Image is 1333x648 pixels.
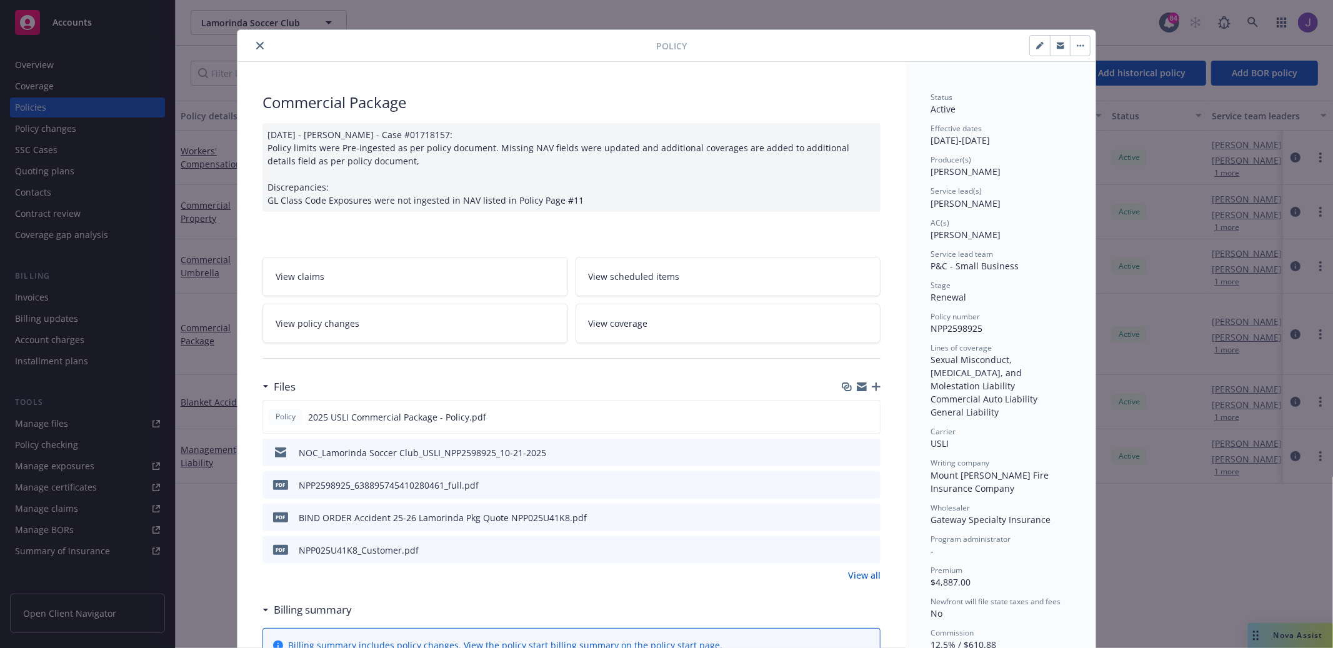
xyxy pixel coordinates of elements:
button: download file [844,446,854,459]
span: Active [931,103,956,115]
span: pdf [273,512,288,522]
button: download file [844,511,854,524]
button: download file [844,411,854,424]
span: NPP2598925 [931,322,982,334]
span: Service lead(s) [931,186,982,196]
span: AC(s) [931,217,949,228]
span: View coverage [589,317,648,330]
span: View policy changes [276,317,359,330]
span: Wholesaler [931,502,970,513]
span: Renewal [931,291,966,303]
a: View all [848,569,881,582]
span: Lines of coverage [931,342,992,353]
span: Writing company [931,457,989,468]
span: $4,887.00 [931,576,971,588]
div: Commercial Package [262,92,881,113]
span: pdf [273,545,288,554]
span: pdf [273,480,288,489]
div: [DATE] - [DATE] [931,123,1071,147]
span: Mount [PERSON_NAME] Fire Insurance Company [931,469,1051,494]
div: NPP025U41K8_Customer.pdf [299,544,419,557]
h3: Billing summary [274,602,352,618]
span: [PERSON_NAME] [931,166,1001,177]
span: View scheduled items [589,270,680,283]
button: close [252,38,267,53]
span: Stage [931,280,951,291]
span: Newfront will file state taxes and fees [931,596,1061,607]
span: Effective dates [931,123,982,134]
span: 2025 USLI Commercial Package - Policy.pdf [308,411,486,424]
span: Gateway Specialty Insurance [931,514,1051,526]
div: BIND ORDER Accident 25-26 Lamorinda Pkg Quote NPP025U41K8.pdf [299,511,587,524]
button: preview file [864,544,876,557]
span: - [931,545,934,557]
div: [DATE] - [PERSON_NAME] - Case #01718157: Policy limits were Pre-ingested as per policy document. ... [262,123,881,212]
div: NOC_Lamorinda Soccer Club_USLI_NPP2598925_10-21-2025 [299,446,546,459]
span: Producer(s) [931,154,971,165]
div: NPP2598925_638895745410280461_full.pdf [299,479,479,492]
div: Files [262,379,296,395]
span: USLI [931,437,949,449]
h3: Files [274,379,296,395]
button: download file [844,479,854,492]
span: Carrier [931,426,956,437]
a: View scheduled items [576,257,881,296]
button: download file [844,544,854,557]
span: Policy [656,39,687,52]
a: View claims [262,257,568,296]
span: Policy number [931,311,980,322]
button: preview file [864,446,876,459]
div: General Liability [931,406,1071,419]
button: preview file [864,411,875,424]
span: Policy [273,411,298,422]
span: [PERSON_NAME] [931,197,1001,209]
span: [PERSON_NAME] [931,229,1001,241]
div: Billing summary [262,602,352,618]
div: Commercial Auto Liability [931,392,1071,406]
span: Program administrator [931,534,1011,544]
button: preview file [864,511,876,524]
span: No [931,607,942,619]
span: View claims [276,270,324,283]
span: P&C - Small Business [931,260,1019,272]
span: Commission [931,627,974,638]
span: Premium [931,565,962,576]
span: Service lead team [931,249,993,259]
a: View coverage [576,304,881,343]
button: preview file [864,479,876,492]
div: Sexual Misconduct, [MEDICAL_DATA], and Molestation Liability [931,353,1071,392]
span: Status [931,92,952,102]
a: View policy changes [262,304,568,343]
